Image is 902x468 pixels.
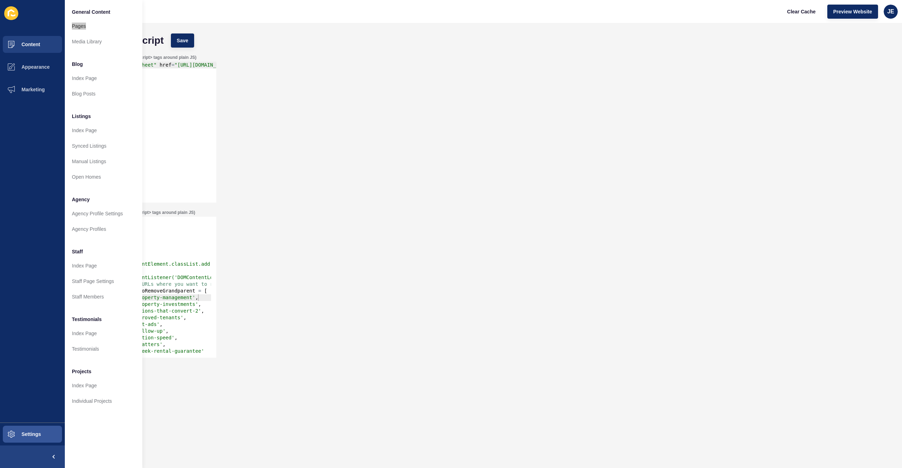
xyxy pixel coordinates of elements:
[65,393,142,409] a: Individual Projects
[65,154,142,169] a: Manual Listings
[72,8,110,16] span: General Content
[65,70,142,86] a: Index Page
[171,33,194,48] button: Save
[65,206,142,221] a: Agency Profile Settings
[833,8,872,15] span: Preview Website
[65,86,142,101] a: Blog Posts
[65,258,142,273] a: Index Page
[887,8,894,15] span: JE
[72,196,90,203] span: Agency
[177,37,189,44] span: Save
[65,289,142,304] a: Staff Members
[65,221,142,237] a: Agency Profiles
[781,5,822,19] button: Clear Cache
[65,169,142,185] a: Open Homes
[65,341,142,357] a: Testimonials
[72,316,102,323] span: Testimonials
[65,18,142,34] a: Pages
[65,273,142,289] a: Staff Page Settings
[65,138,142,154] a: Synced Listings
[65,123,142,138] a: Index Page
[72,368,91,375] span: Projects
[72,248,83,255] span: Staff
[65,34,142,49] a: Media Library
[72,61,83,68] span: Blog
[787,8,816,15] span: Clear Cache
[65,378,142,393] a: Index Page
[72,113,91,120] span: Listings
[827,5,878,19] button: Preview Website
[65,326,142,341] a: Index Page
